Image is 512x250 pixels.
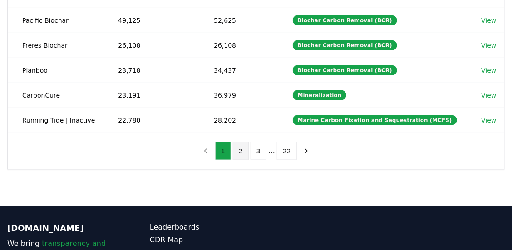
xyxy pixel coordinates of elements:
a: Leaderboards [150,222,256,233]
a: View [482,41,497,50]
a: View [482,116,497,125]
div: Marine Carbon Fixation and Sequestration (MCFS) [293,115,457,125]
li: ... [268,146,275,157]
td: Running Tide | Inactive [8,108,103,132]
td: Pacific Biochar [8,8,103,33]
td: Freres Biochar [8,33,103,58]
button: next page [299,142,314,160]
td: 23,191 [103,83,199,108]
td: 28,202 [199,108,278,132]
a: View [482,16,497,25]
button: 3 [251,142,266,160]
td: 22,780 [103,108,199,132]
a: View [482,66,497,75]
a: View [482,91,497,100]
div: Mineralization [293,90,347,100]
td: 26,108 [103,33,199,58]
td: 49,125 [103,8,199,33]
td: 26,108 [199,33,278,58]
td: CarbonCure [8,83,103,108]
p: [DOMAIN_NAME] [7,222,113,235]
a: CDR Map [150,235,256,246]
button: 22 [277,142,297,160]
div: Biochar Carbon Removal (BCR) [293,15,397,25]
div: Biochar Carbon Removal (BCR) [293,65,397,75]
td: 36,979 [199,83,278,108]
button: 2 [233,142,249,160]
td: 23,718 [103,58,199,83]
td: Planboo [8,58,103,83]
div: Biochar Carbon Removal (BCR) [293,40,397,50]
button: 1 [215,142,231,160]
td: 52,625 [199,8,278,33]
td: 34,437 [199,58,278,83]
